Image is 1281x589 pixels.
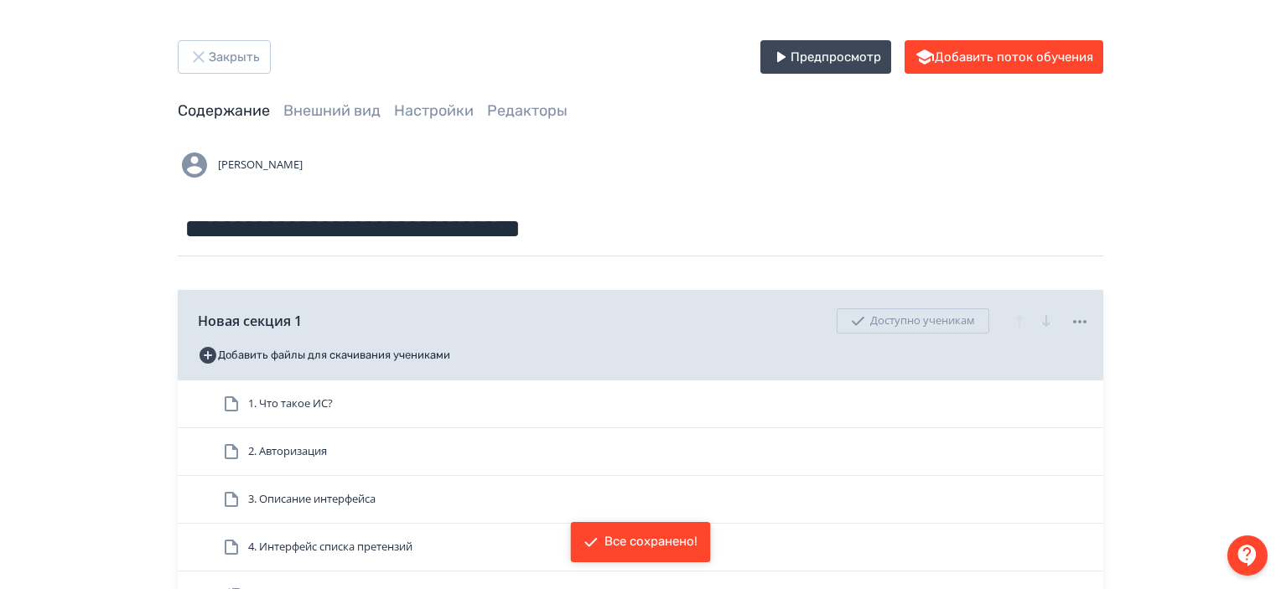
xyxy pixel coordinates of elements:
[178,476,1103,524] div: 3. Описание интерфейса
[604,534,698,550] div: Все сохранено!
[248,395,333,412] span: 1. Что такое ИС?
[178,40,271,74] button: Закрыть
[198,311,302,331] span: Новая секция 1
[248,443,327,460] span: 2. Авторизация
[178,428,1103,476] div: 2. Авторизация
[905,40,1103,74] button: Добавить поток обучения
[178,380,1103,428] div: 1. Что такое ИС?
[178,524,1103,571] div: 4. Интерфейс списка претензий
[218,157,303,173] span: [PERSON_NAME]
[394,101,474,120] a: Настройки
[248,491,376,508] span: 3. Описание интерфейса
[198,342,450,369] button: Добавить файлы для скачивания учениками
[283,101,381,120] a: Внешний вид
[487,101,568,120] a: Редакторы
[178,101,270,120] a: Содержание
[248,539,412,555] span: 4. Интерфейс списка претензий
[837,308,989,333] div: Доступно ученикам
[760,40,891,74] button: Предпросмотр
